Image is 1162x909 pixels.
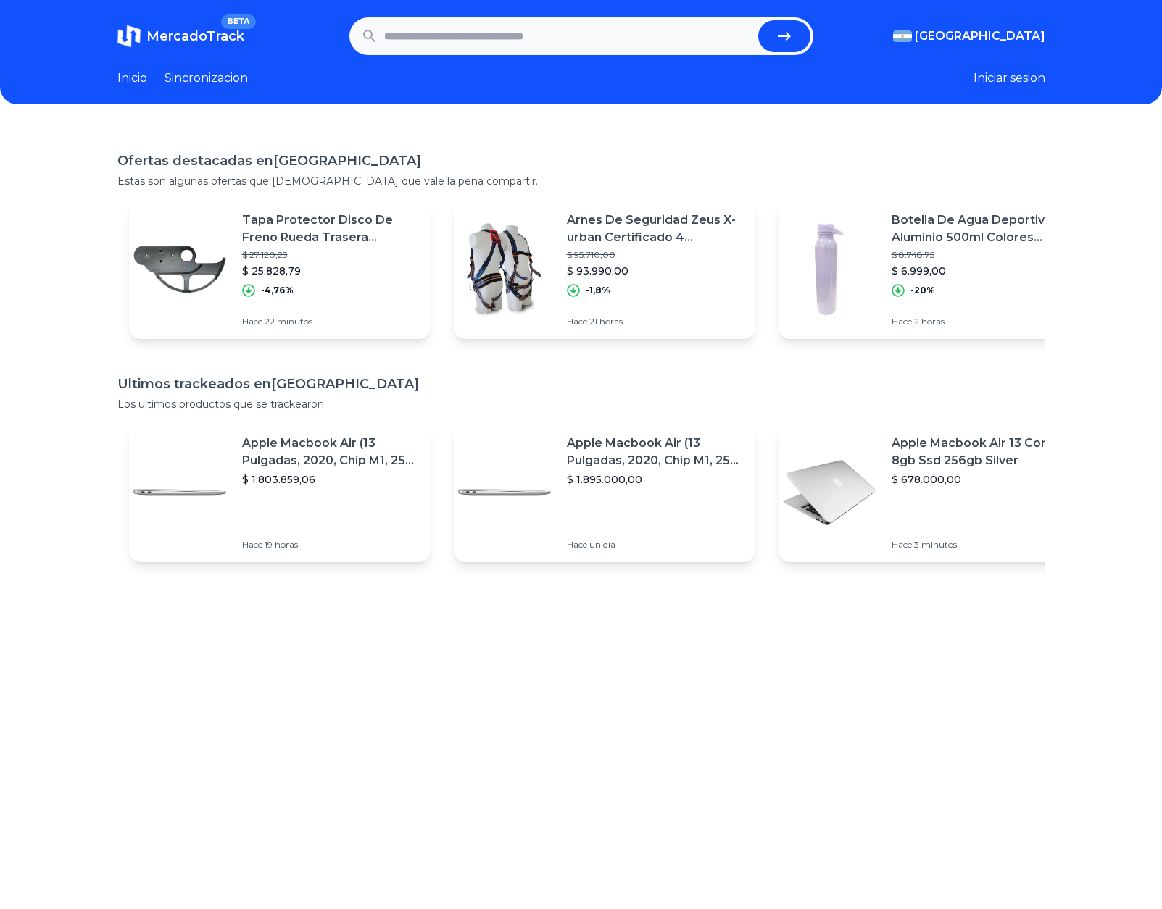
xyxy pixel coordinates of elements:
button: [GEOGRAPHIC_DATA] [893,28,1045,45]
p: $ 1.895.000,00 [567,472,744,487]
span: BETA [221,14,255,29]
a: Sincronizacion [165,70,248,87]
p: $ 678.000,00 [892,472,1068,487]
h1: Ultimos trackeados en [GEOGRAPHIC_DATA] [117,374,1045,394]
a: Featured imageApple Macbook Air (13 Pulgadas, 2020, Chip M1, 256 Gb De Ssd, 8 Gb De Ram) - Plata$... [454,423,755,562]
p: $ 1.803.859,06 [242,472,419,487]
p: Hace un día [567,539,744,550]
a: Featured imageApple Macbook Air (13 Pulgadas, 2020, Chip M1, 256 Gb De Ssd, 8 Gb De Ram) - Plata$... [129,423,431,562]
img: Featured image [454,219,555,320]
a: Inicio [117,70,147,87]
img: Argentina [893,30,912,42]
button: Iniciar sesion [974,70,1045,87]
p: $ 6.999,00 [892,264,1068,278]
p: Tapa Protector Disco De Freno Rueda Trasera Monopatín Xiaomi [242,211,419,246]
p: -20% [910,285,935,296]
img: Featured image [129,219,231,320]
h1: Ofertas destacadas en [GEOGRAPHIC_DATA] [117,151,1045,171]
p: $ 95.710,00 [567,249,744,261]
img: MercadoTrack [117,25,141,48]
img: Featured image [129,442,231,543]
p: $ 27.120,23 [242,249,419,261]
p: $ 93.990,00 [567,264,744,278]
a: MercadoTrackBETA [117,25,244,48]
p: Apple Macbook Air (13 Pulgadas, 2020, Chip M1, 256 Gb De Ssd, 8 Gb De Ram) - Plata [567,435,744,469]
a: Featured imageBotella De Agua Deportiva Aluminio 500ml Colores Pastel$ 8.748,75$ 6.999,00-20%Hace... [779,200,1080,339]
p: Apple Macbook Air (13 Pulgadas, 2020, Chip M1, 256 Gb De Ssd, 8 Gb De Ram) - Plata [242,435,419,469]
p: -1,8% [586,285,610,296]
p: Arnes De Seguridad Zeus X-urban Certificado 4 [PERSON_NAME] [567,211,744,246]
p: Apple Macbook Air 13 Core I5 8gb Ssd 256gb Silver [892,435,1068,469]
img: Featured image [779,442,880,543]
p: $ 25.828,79 [242,264,419,278]
a: Featured imageArnes De Seguridad Zeus X-urban Certificado 4 [PERSON_NAME]$ 95.710,00$ 93.990,00-1... [454,200,755,339]
img: Featured image [779,219,880,320]
span: MercadoTrack [146,28,244,44]
p: Hace 21 horas [567,316,744,327]
p: $ 8.748,75 [892,249,1068,261]
p: -4,76% [261,285,294,296]
a: Featured imageTapa Protector Disco De Freno Rueda Trasera Monopatín Xiaomi$ 27.120,23$ 25.828,79-... [129,200,431,339]
p: Hace 2 horas [892,316,1068,327]
p: Hace 3 minutos [892,539,1068,550]
p: Botella De Agua Deportiva Aluminio 500ml Colores Pastel [892,211,1068,246]
span: [GEOGRAPHIC_DATA] [915,28,1045,45]
p: Hace 19 horas [242,539,419,550]
p: Los ultimos productos que se trackearon. [117,397,1045,411]
a: Featured imageApple Macbook Air 13 Core I5 8gb Ssd 256gb Silver$ 678.000,00Hace 3 minutos [779,423,1080,562]
img: Featured image [454,442,555,543]
p: Estas son algunas ofertas que [DEMOGRAPHIC_DATA] que vale la pena compartir. [117,174,1045,188]
p: Hace 22 minutos [242,316,419,327]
